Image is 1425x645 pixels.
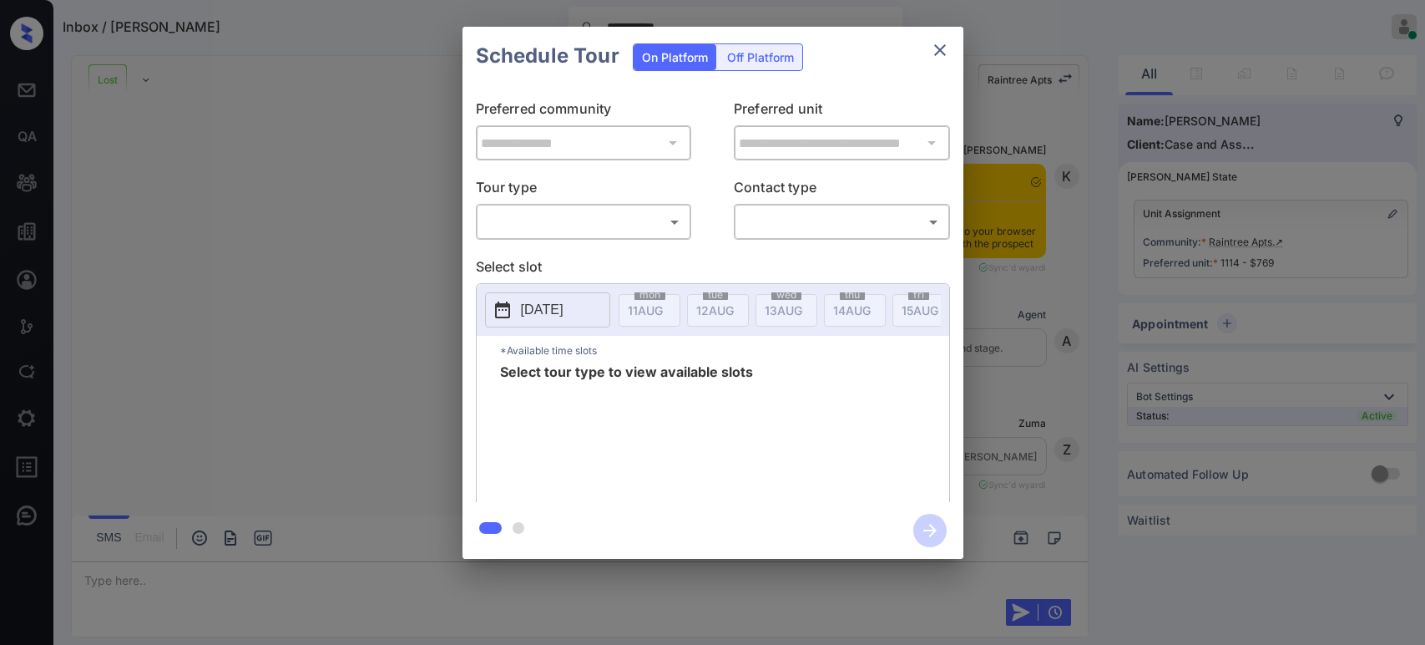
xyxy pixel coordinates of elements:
button: close [923,33,957,67]
p: *Available time slots [500,336,949,365]
p: [DATE] [521,300,563,320]
div: On Platform [634,44,716,70]
p: Preferred community [476,99,692,125]
button: [DATE] [485,292,610,328]
p: Select slot [476,256,950,283]
p: Contact type [734,177,950,204]
span: Select tour type to view available slots [500,365,753,499]
p: Tour type [476,177,692,204]
p: Preferred unit [734,99,950,125]
div: Off Platform [719,44,802,70]
h2: Schedule Tour [462,27,633,85]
